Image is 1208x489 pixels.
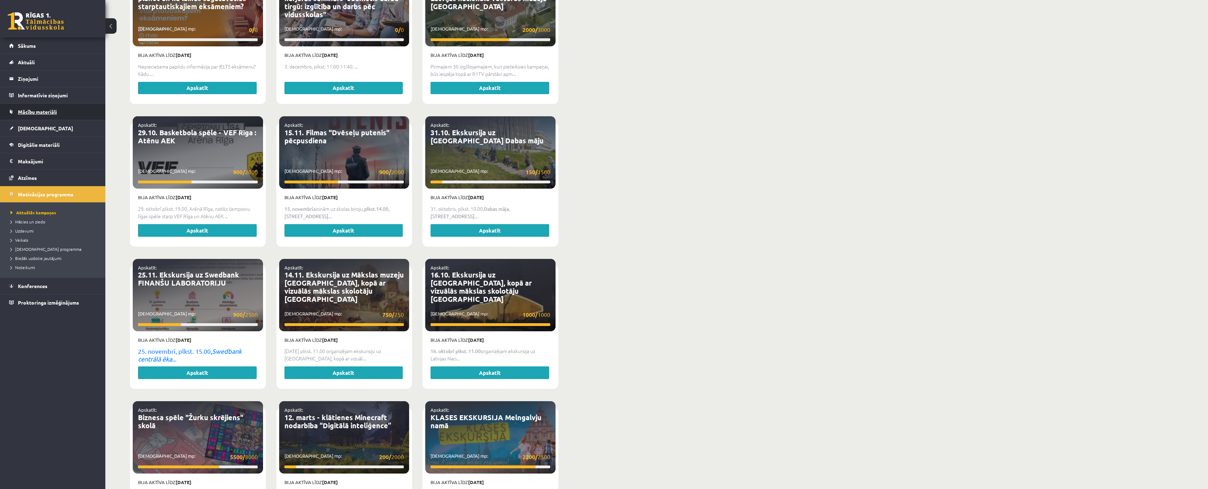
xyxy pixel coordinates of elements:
[284,168,404,176] p: [DEMOGRAPHIC_DATA] mp:
[431,25,550,34] p: [DEMOGRAPHIC_DATA] mp:
[18,283,47,289] span: Konferences
[233,310,258,319] span: 2500
[11,246,98,252] a: [DEMOGRAPHIC_DATA] programma
[284,413,391,430] a: 12. marts - klātienes Minecraft nodarbība “Digitālā inteliģence”
[431,168,550,176] p: [DEMOGRAPHIC_DATA] mp:
[322,194,338,200] strong: [DATE]
[284,224,403,237] a: Apskatīt
[9,120,97,136] a: [DEMOGRAPHIC_DATA]
[284,52,404,59] p: Bija aktīva līdz
[523,26,538,33] strong: 2000/
[18,71,97,87] legend: Ziņojumi
[138,82,257,94] a: Apskatīt
[431,265,449,270] a: Apskatīt:
[9,54,97,70] a: Aktuāli
[322,479,338,485] strong: [DATE]
[379,452,404,461] span: 2000
[284,128,389,145] a: 15.11. Filmas "Dvēseļu putenis" pēcpusdiena
[523,453,538,461] strong: 2200/
[18,59,35,65] span: Aktuāli
[230,453,245,461] strong: 5500/
[18,43,36,49] span: Sākums
[431,205,550,220] p: 31. oktobris, plkst. 10.00. ...
[249,26,255,33] strong: 0/
[431,63,550,78] p: Pirmajiem 30 izglītojamajiem, kuri pieteiksies kampaņai, būs iespēja kopā ar R1TV pārstāvi apm...
[176,479,191,485] strong: [DATE]
[284,206,313,212] strong: 15. novembrī
[284,205,404,220] p: aicinām uz skolas biroju,
[431,194,550,201] p: Bija aktīva līdz
[176,52,191,58] strong: [DATE]
[18,191,73,197] span: Motivācijas programma
[138,25,258,34] p: [DEMOGRAPHIC_DATA] mp:
[18,125,73,131] span: [DEMOGRAPHIC_DATA]
[379,168,404,176] span: 2000
[9,186,97,202] a: Motivācijas programma
[138,452,258,461] p: [DEMOGRAPHIC_DATA] mp:
[138,205,258,220] p: 29. oktobrī plkst. 19.00, Arēnā Rīga, notiks čempionu līgas spēle starp VEF Rīga un Atēnu AEK ...
[526,168,538,176] strong: 150/
[284,479,404,486] p: Bija aktīva līdz
[431,348,481,354] strong: 16. oktobrī plkst. 11.00
[138,347,242,363] em: Swedbank centrālā ēka...
[284,122,303,128] a: Apskatīt:
[18,299,79,306] span: Proktoringa izmēģinājums
[284,194,404,201] p: Bija aktīva līdz
[18,142,60,148] span: Digitālie materiāli
[431,366,549,379] a: Apskatīt
[138,310,258,319] p: [DEMOGRAPHIC_DATA] mp:
[9,38,97,54] a: Sākums
[431,479,550,486] p: Bija aktīva līdz
[284,407,303,413] a: Apskatīt:
[284,366,403,379] a: Apskatīt
[11,209,98,216] a: Aktuālās kampaņas
[468,52,484,58] strong: [DATE]
[11,264,98,270] a: Noteikumi
[468,479,484,485] strong: [DATE]
[9,71,97,87] a: Ziņojumi
[138,52,258,59] p: Bija aktīva līdz
[138,168,258,176] p: [DEMOGRAPHIC_DATA] mp:
[11,228,98,234] a: Uzdevumi
[9,137,97,153] a: Digitālie materiāli
[431,413,541,430] a: KLASES EKSKURSIJA Melngalvju namā
[379,168,391,176] strong: 900/
[284,337,404,344] p: Bija aktīva līdz
[431,452,550,461] p: [DEMOGRAPHIC_DATA] mp:
[523,311,538,318] strong: 1000/
[138,347,212,355] span: 25. novembrī, plkst. 15.00,
[9,153,97,169] a: Maksājumi
[11,237,98,243] a: Veikals
[431,337,550,344] p: Bija aktīva līdz
[431,128,544,145] a: 31.10. Ekskursija uz [GEOGRAPHIC_DATA] Dabas māju
[138,479,258,486] p: Bija aktīva līdz
[322,52,338,58] strong: [DATE]
[9,104,97,120] a: Mācību materiāli
[11,228,34,234] span: Uzdevumi
[379,453,391,461] strong: 200/
[176,337,191,343] strong: [DATE]
[431,347,550,362] p: organizējam ekskursija uz Latvijas Naci...
[11,219,45,224] span: Mācies un ziedo
[11,255,98,261] a: Biežāk uzdotie jautājumi
[233,311,245,318] strong: 900/
[11,246,81,252] span: [DEMOGRAPHIC_DATA] programma
[138,366,257,379] a: Apskatīt
[395,26,401,33] strong: 0/
[431,224,549,237] a: Apskatīt
[18,87,97,103] legend: Informatīvie ziņojumi
[138,224,257,237] a: Apskatīt
[138,128,257,145] a: 29.10. Basketbola spēle - VEF Rīga : Atēnu AEK
[138,194,258,201] p: Bija aktīva līdz
[138,337,258,344] p: Bija aktīva līdz
[395,25,404,34] span: 0
[138,63,256,77] span: Nepieciešama papildu informācija par IELTS eksāmenu? Kādu ...
[138,270,239,287] a: 25.11. Ekskursija uz Swedbank FINANŠU LABORATORIJU
[11,219,98,225] a: Mācies un ziedo
[284,25,404,34] p: [DEMOGRAPHIC_DATA] mp:
[284,310,404,319] p: [DEMOGRAPHIC_DATA] mp:
[523,452,550,461] span: 2500
[230,452,258,461] span: 8000
[233,168,258,176] span: 2000
[138,413,243,430] a: Biznesa spēle "Žurku skrējiens" skolā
